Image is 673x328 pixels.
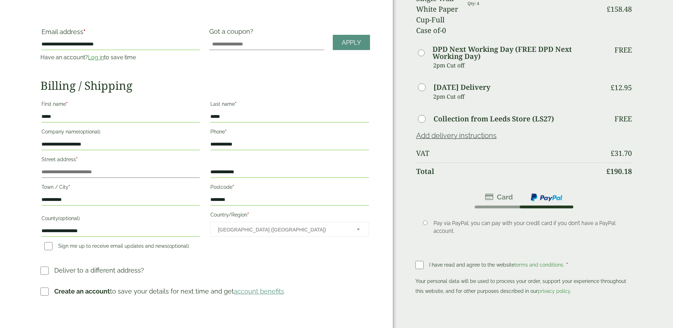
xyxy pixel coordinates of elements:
a: Apply [333,35,370,50]
strong: Create an account [54,288,110,295]
label: County [42,213,200,225]
abbr: required [566,262,568,268]
span: Apply [342,39,361,47]
bdi: 12.95 [611,83,632,92]
bdi: 158.48 [607,4,632,14]
abbr: required [76,157,78,162]
a: Add delivery instructions [416,131,497,140]
label: Sign me up to receive email updates and news [42,243,192,251]
p: to save your details for next time and get [54,286,284,296]
abbr: required [235,101,237,107]
th: VAT [416,145,602,162]
span: United Kingdom (UK) [218,222,347,237]
span: (optional) [58,215,80,221]
a: account benefits [234,288,284,295]
abbr: required [247,212,249,218]
p: Free [614,115,632,123]
span: £ [611,148,614,158]
abbr: required [68,184,70,190]
label: DPD Next Working Day (FREE DPD Next Working Day) [432,46,601,60]
a: privacy policy [538,288,570,294]
abbr: required [66,101,68,107]
span: Country/Region [210,222,369,237]
p: 2pm Cut off [433,91,602,102]
label: Collection from Leeds Store (LS27) [434,115,554,122]
span: £ [607,4,611,14]
label: Street address [42,154,200,166]
small: Qty: 4 [468,1,479,6]
h2: Billing / Shipping [40,79,370,92]
p: Have an account? to save time [40,53,201,62]
span: £ [606,166,610,176]
p: Free [614,46,632,54]
abbr: required [225,129,227,135]
p: Pay via PayPal; you can pay with your credit card if you don’t have a PayPal account. [434,219,622,235]
label: Got a coupon? [209,28,256,39]
label: Company name [42,127,200,139]
iframe: PayPal [415,298,633,318]
label: Town / City [42,182,200,194]
span: £ [611,83,614,92]
label: Phone [210,127,369,139]
bdi: 190.18 [606,166,632,176]
img: ppcp-gateway.png [530,193,563,202]
p: Deliver to a different address? [54,266,144,275]
p: 2pm Cut off [433,60,602,71]
abbr: required [232,184,234,190]
span: (optional) [167,243,189,249]
label: Last name [210,99,369,111]
label: First name [42,99,200,111]
label: Email address [42,29,200,39]
label: Postcode [210,182,369,194]
span: (optional) [79,129,100,135]
input: Sign me up to receive email updates and news(optional) [44,242,53,250]
span: I have read and agree to the website [429,262,565,268]
label: [DATE] Delivery [434,84,490,91]
label: Country/Region [210,210,369,222]
abbr: required [83,28,85,35]
bdi: 31.70 [611,148,632,158]
a: Log in [88,54,104,61]
img: stripe.png [485,193,513,201]
a: terms and conditions [514,262,563,268]
p: Your personal data will be used to process your order, support your experience throughout this we... [415,276,633,296]
th: Total [416,163,602,180]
